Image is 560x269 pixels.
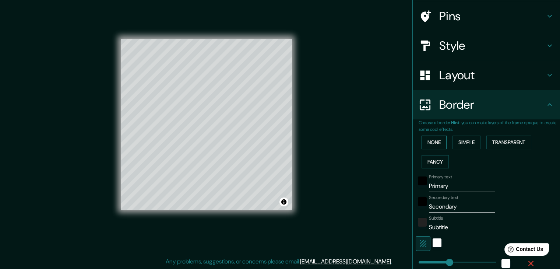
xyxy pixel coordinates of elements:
a: [EMAIL_ADDRESS][DOMAIN_NAME] [300,258,391,265]
button: Simple [452,136,480,149]
label: Secondary text [429,195,458,201]
button: black [418,197,427,206]
div: Layout [413,60,560,90]
h4: Border [439,97,545,112]
h4: Layout [439,68,545,83]
label: Subtitle [429,215,443,221]
iframe: Help widget launcher [494,240,552,261]
div: Border [413,90,560,119]
button: Transparent [486,136,531,149]
button: black [418,177,427,185]
button: white [433,238,441,247]
button: Toggle attribution [279,198,288,206]
div: Pins [413,1,560,31]
label: Primary text [429,174,452,180]
button: None [422,136,447,149]
div: Style [413,31,560,60]
button: Fancy [422,155,449,169]
div: . [392,257,393,266]
button: white [501,259,510,268]
h4: Pins [439,9,545,24]
button: color-222222 [418,218,427,227]
p: Any problems, suggestions, or concerns please email . [166,257,392,266]
p: Choose a border. : you can make layers of the frame opaque to create some cool effects. [419,119,560,133]
b: Hint [451,120,459,126]
h4: Style [439,38,545,53]
div: . [393,257,395,266]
